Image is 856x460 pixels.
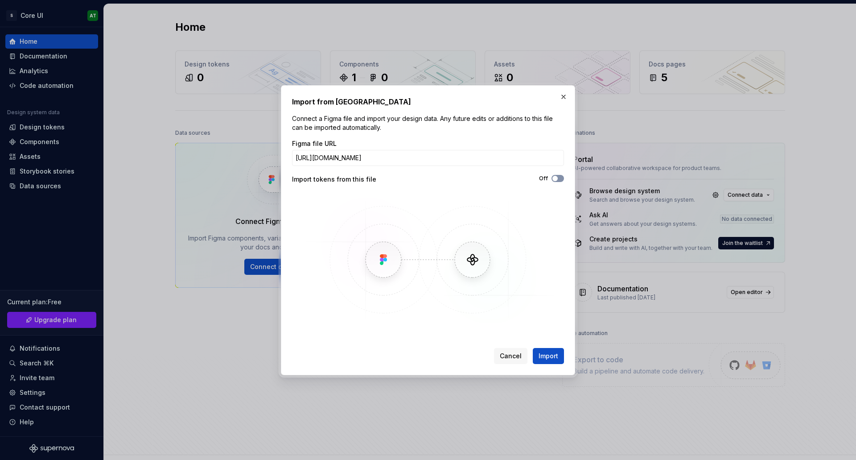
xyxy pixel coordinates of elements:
h2: Import from [GEOGRAPHIC_DATA] [292,96,564,107]
div: Import tokens from this file [292,175,428,184]
span: Cancel [500,352,522,361]
label: Figma file URL [292,139,337,148]
button: Import [533,348,564,364]
input: https://figma.com/file/... [292,150,564,166]
span: Import [539,352,558,361]
p: Connect a Figma file and import your design data. Any future edits or additions to this file can ... [292,114,564,132]
button: Cancel [494,348,527,364]
label: Off [539,175,548,182]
